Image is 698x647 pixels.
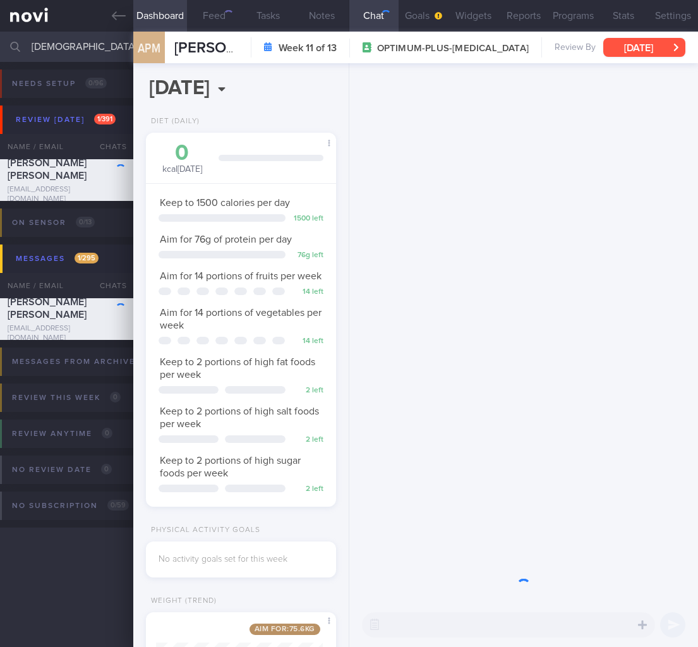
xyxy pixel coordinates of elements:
[9,461,115,478] div: No review date
[292,287,323,297] div: 14 left
[8,324,126,343] div: [EMAIL_ADDRESS][DOMAIN_NAME]
[159,142,206,176] div: kcal [DATE]
[130,24,168,73] div: APM
[160,456,301,478] span: Keep to 2 portions of high sugar foods per week
[555,42,596,54] span: Review By
[292,337,323,346] div: 14 left
[250,624,320,635] span: Aim for: 75.6 kg
[8,297,87,320] span: [PERSON_NAME] [PERSON_NAME]
[107,500,129,511] span: 0 / 59
[292,435,323,445] div: 2 left
[83,134,133,159] div: Chats
[9,497,132,514] div: No subscription
[8,158,87,181] span: [PERSON_NAME] [PERSON_NAME]
[174,40,413,56] span: [PERSON_NAME] [PERSON_NAME]
[75,253,99,263] span: 1 / 295
[13,250,102,267] div: Messages
[9,353,170,370] div: Messages from Archived
[292,251,323,260] div: 76 g left
[146,117,200,126] div: Diet (Daily)
[13,111,119,128] div: Review [DATE]
[110,392,121,402] span: 0
[160,308,322,330] span: Aim for 14 portions of vegetables per week
[159,142,206,164] div: 0
[101,464,112,475] span: 0
[102,428,112,438] span: 0
[377,42,529,55] span: OPTIMUM-PLUS-[MEDICAL_DATA]
[94,114,116,124] span: 1 / 391
[279,42,337,54] strong: Week 11 of 13
[83,273,133,298] div: Chats
[292,386,323,396] div: 2 left
[146,596,217,606] div: Weight (Trend)
[9,75,110,92] div: Needs setup
[8,185,126,204] div: [EMAIL_ADDRESS][DOMAIN_NAME]
[160,271,322,281] span: Aim for 14 portions of fruits per week
[9,214,98,231] div: On sensor
[160,234,292,245] span: Aim for 76g of protein per day
[159,554,323,565] div: No activity goals set for this week
[9,389,124,406] div: Review this week
[160,406,319,429] span: Keep to 2 portions of high salt foods per week
[85,78,107,88] span: 0 / 96
[76,217,95,227] span: 0 / 13
[292,214,323,224] div: 1500 left
[292,485,323,494] div: 2 left
[160,198,290,208] span: Keep to 1500 calories per day
[146,526,260,535] div: Physical Activity Goals
[9,425,116,442] div: Review anytime
[603,38,685,57] button: [DATE]
[160,357,315,380] span: Keep to 2 portions of high fat foods per week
